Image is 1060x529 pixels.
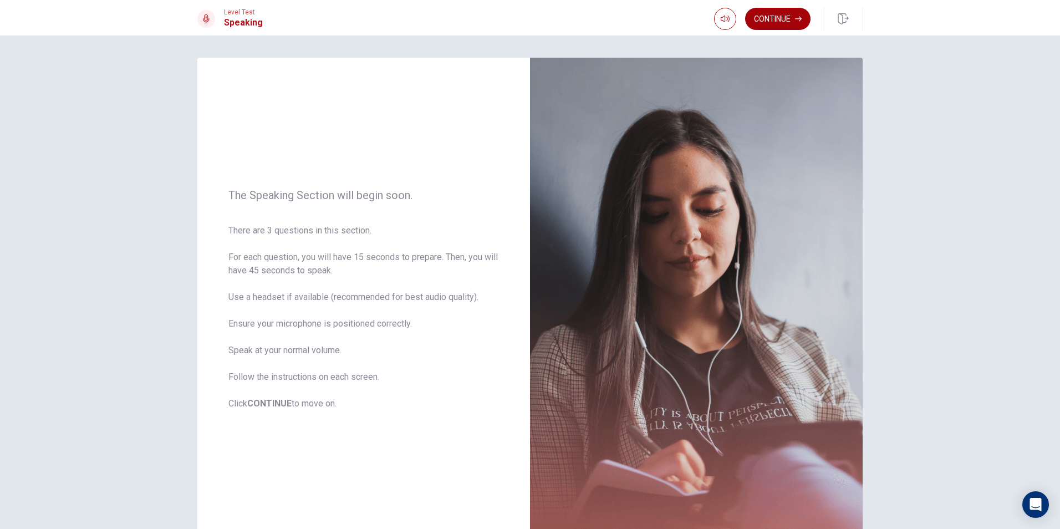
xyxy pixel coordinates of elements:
span: Level Test [224,8,263,16]
b: CONTINUE [247,398,292,409]
span: The Speaking Section will begin soon. [228,189,499,202]
h1: Speaking [224,16,263,29]
span: There are 3 questions in this section. For each question, you will have 15 seconds to prepare. Th... [228,224,499,410]
div: Open Intercom Messenger [1022,491,1049,518]
button: Continue [745,8,811,30]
